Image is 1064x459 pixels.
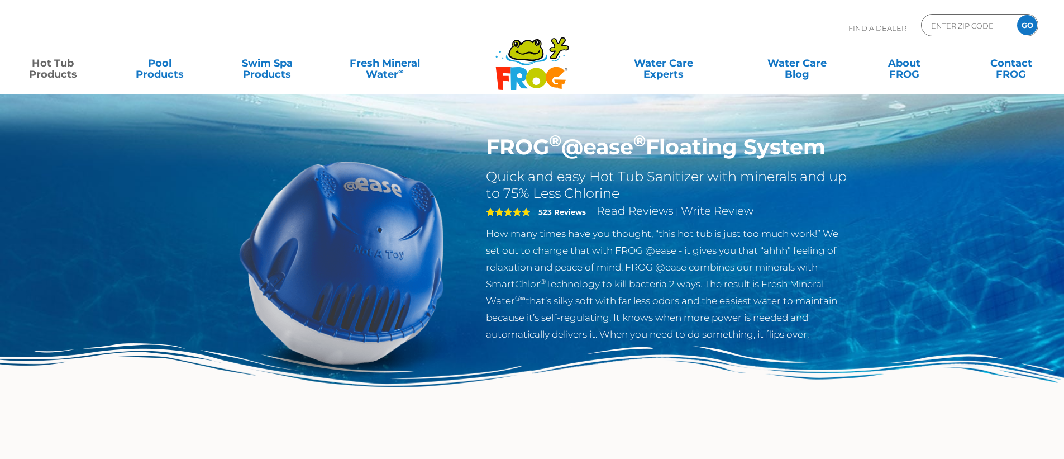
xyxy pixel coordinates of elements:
a: Fresh MineralWater∞ [332,52,437,74]
p: Find A Dealer [848,14,906,42]
a: Water CareExperts [596,52,731,74]
sup: ® [549,131,561,150]
a: PoolProducts [118,52,202,74]
sup: ® [633,131,646,150]
h1: FROG @ease Floating System [486,134,851,160]
strong: 523 Reviews [538,207,586,216]
span: | [676,206,679,217]
a: Hot TubProducts [11,52,94,74]
sup: ®∞ [515,294,526,302]
a: ContactFROG [970,52,1053,74]
img: Frog Products Logo [489,22,575,91]
a: Swim SpaProducts [226,52,309,74]
input: GO [1017,15,1037,35]
a: Read Reviews [597,204,674,217]
h2: Quick and easy Hot Tub Sanitizer with minerals and up to 75% Less Chlorine [486,168,851,202]
span: 5 [486,207,531,216]
p: How many times have you thought, “this hot tub is just too much work!” We set out to change that ... [486,225,851,343]
sup: ∞ [398,67,404,75]
a: Write Review [681,204,753,217]
a: Water CareBlog [755,52,838,74]
img: hot-tub-product-atease-system.png [214,134,470,390]
sup: ® [540,277,546,286]
a: AboutFROG [862,52,946,74]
